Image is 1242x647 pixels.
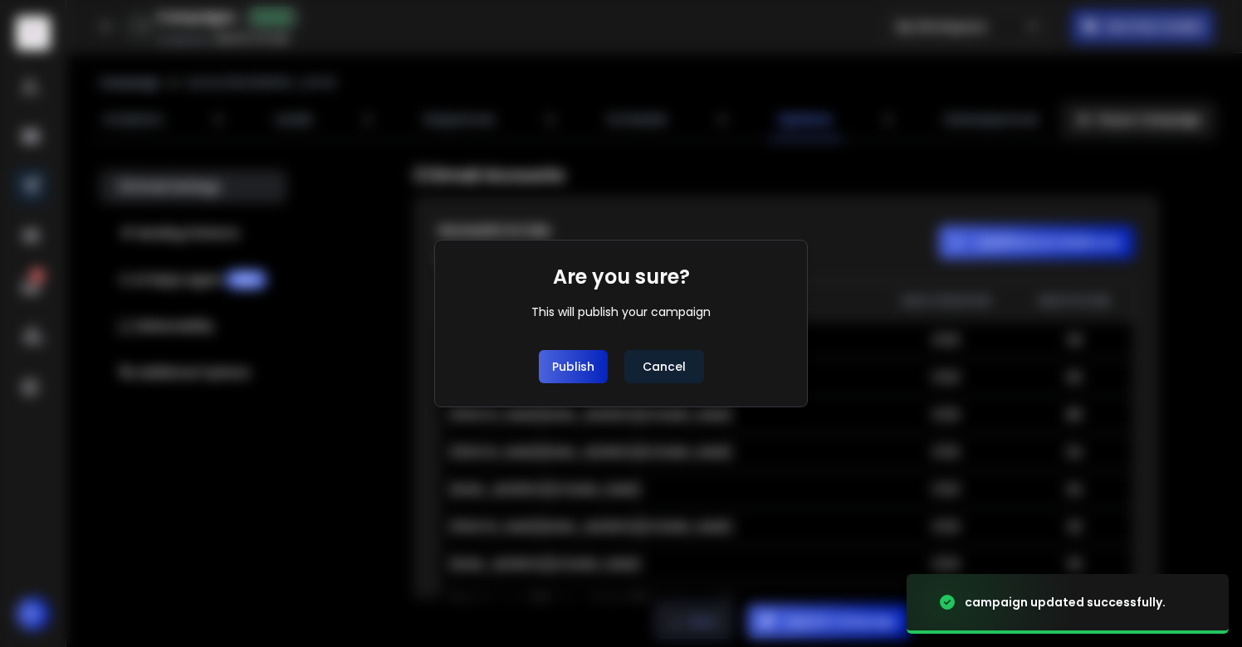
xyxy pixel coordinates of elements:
[965,594,1166,611] div: campaign updated successfully.
[539,350,608,383] button: Publish
[624,350,704,383] button: Cancel
[531,304,711,320] div: This will publish your campaign
[553,264,690,290] h1: Are you sure?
